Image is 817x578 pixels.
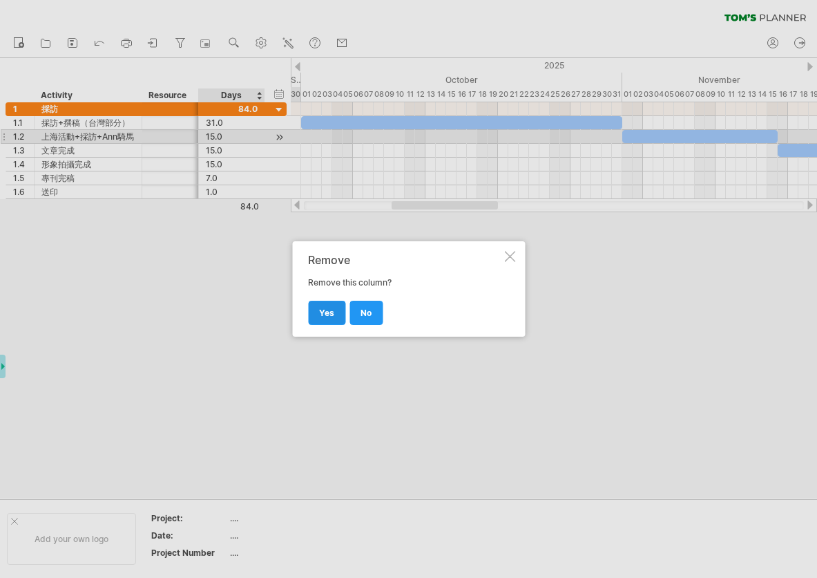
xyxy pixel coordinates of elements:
[349,301,383,325] a: no
[308,254,501,266] div: Remove
[361,308,372,318] span: no
[319,308,334,318] span: yes
[308,254,501,324] div: Remove this column?
[308,301,345,325] a: yes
